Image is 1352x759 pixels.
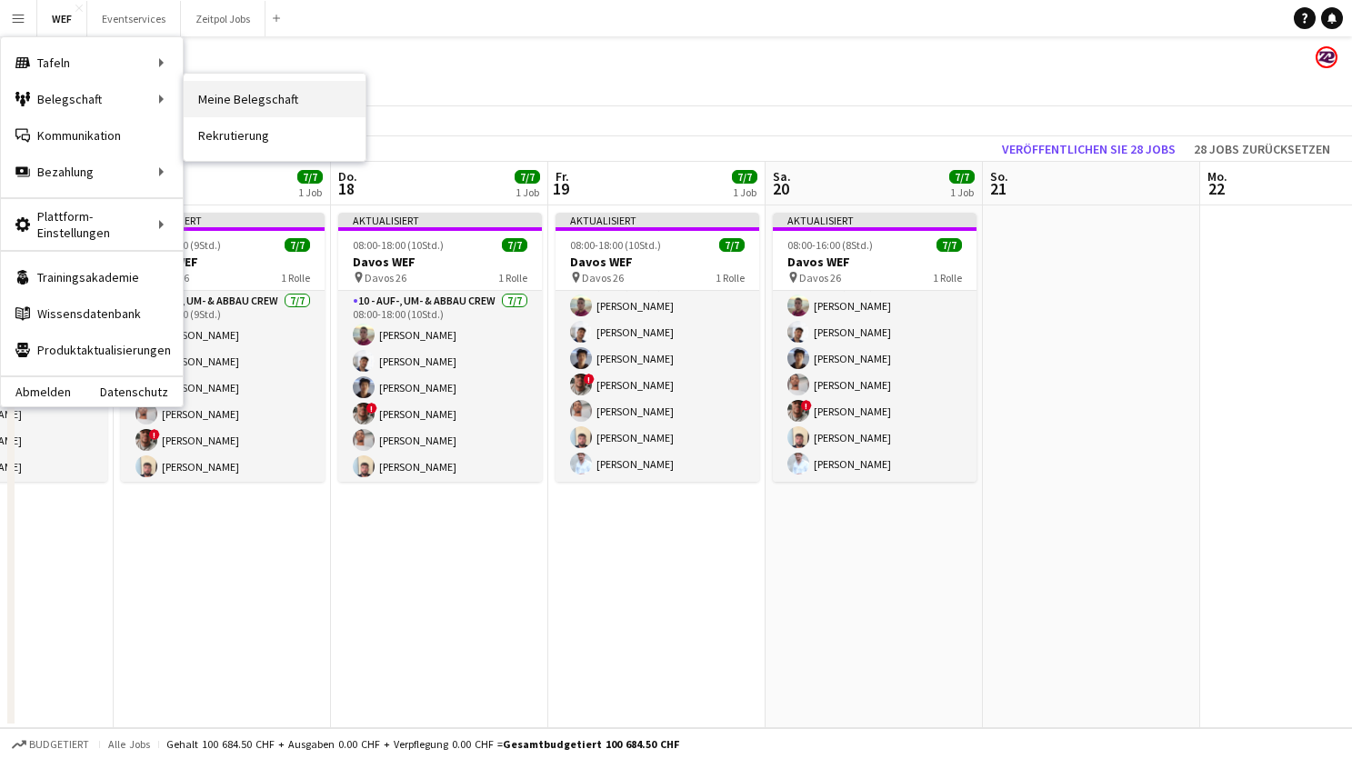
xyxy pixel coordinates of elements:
div: Aktualisiert [773,213,976,227]
h3: Davos WEF [121,254,325,270]
a: Meine Belegschaft [184,81,366,117]
a: Trainingsakademie [1,259,183,295]
div: Gehalt 100 684.50 CHF + Ausgaben 0.00 CHF + Verpflegung 0.00 CHF = [166,737,679,751]
span: So. [990,168,1008,185]
div: Bezahlung [1,154,183,190]
div: 1 Job [950,185,974,199]
span: 19 [553,178,569,199]
span: Davos 26 [582,271,624,285]
span: Sa. [773,168,791,185]
div: Aktualisiert [338,213,542,227]
div: Aktualisiert [556,213,759,227]
div: 1 Job [733,185,756,199]
app-job-card: Aktualisiert08:00-18:00 (10Std.)7/7Davos WEF Davos 261 Rolle10 - Auf-, Um- & Abbau Crew7/708:00-1... [338,213,542,482]
h3: Davos WEF [556,254,759,270]
span: Fr. [556,168,569,185]
span: 7/7 [297,170,323,184]
span: 7/7 [949,170,975,184]
span: Alle Jobs [107,737,151,751]
span: ! [149,429,160,440]
span: ! [801,400,812,411]
span: 22 [1205,178,1227,199]
span: 7/7 [515,170,540,184]
span: 1 Rolle [281,271,310,285]
span: 08:00-18:00 (10Std.) [353,238,444,252]
app-user-avatar: Team Zeitpol [1316,46,1337,68]
span: 7/7 [936,238,962,252]
span: 1 Rolle [498,271,527,285]
span: Davos 26 [365,271,406,285]
a: Kommunikation [1,117,183,154]
a: Abmelden [1,384,71,399]
span: 7/7 [719,238,745,252]
h3: Davos WEF [773,254,976,270]
app-job-card: Aktualisiert08:00-16:00 (8Std.)7/7Davos WEF Davos 261 Rolle10 - Auf-, Um- & Abbau Crew7/708:00-16... [773,213,976,482]
span: 21 [987,178,1008,199]
span: Do. [338,168,357,185]
span: 7/7 [285,238,310,252]
span: 08:00-18:00 (10Std.) [570,238,661,252]
a: Produktaktualisierungen [1,332,183,368]
span: Mo. [1207,168,1227,185]
app-job-card: Aktualisiert08:00-18:00 (10Std.)7/7Davos WEF Davos 261 Rolle10 - Auf-, Um- & Abbau Crew7/708:00-1... [556,213,759,482]
h3: Davos WEF [338,254,542,270]
span: 20 [770,178,791,199]
button: Budgetiert [9,734,92,754]
div: Belegschaft [1,81,183,117]
span: 18 [335,178,357,199]
span: Budgetiert [29,738,89,751]
button: Zeitpol Jobs [181,1,265,36]
div: Tafeln [1,45,183,81]
span: 7/7 [502,238,527,252]
button: Veröffentlichen Sie 28 Jobs [995,137,1183,161]
button: 28 Jobs zurücksetzen [1187,137,1337,161]
div: 1 Job [298,185,322,199]
span: Davos 26 [799,271,841,285]
div: 1 Job [516,185,539,199]
a: Wissensdatenbank [1,295,183,332]
app-card-role: 10 - Auf-, Um- & Abbau Crew7/708:00-17:00 (9Std.)[PERSON_NAME][PERSON_NAME][PERSON_NAME][PERSON_N... [121,291,325,511]
app-card-role: 10 - Auf-, Um- & Abbau Crew7/708:00-18:00 (10Std.)[PERSON_NAME][PERSON_NAME][PERSON_NAME]![PERSON... [556,262,759,482]
span: Gesamtbudgetiert 100 684.50 CHF [503,737,679,751]
a: Rekrutierung [184,117,366,154]
button: WEF [37,1,87,36]
app-card-role: 10 - Auf-, Um- & Abbau Crew7/708:00-16:00 (8Std.)[PERSON_NAME][PERSON_NAME][PERSON_NAME][PERSON_N... [773,262,976,482]
button: Eventservices [87,1,181,36]
app-job-card: Aktualisiert08:00-17:00 (9Std.)7/7Davos WEF Davos 261 Rolle10 - Auf-, Um- & Abbau Crew7/708:00-17... [121,213,325,482]
span: 1 Rolle [716,271,745,285]
span: 1 Rolle [933,271,962,285]
span: 08:00-16:00 (8Std.) [787,238,873,252]
div: Aktualisiert [121,213,325,227]
div: Plattform-Einstellungen [1,206,183,243]
a: Datenschutz [100,384,183,399]
span: ! [366,403,377,414]
span: ! [584,374,595,384]
app-card-role: 10 - Auf-, Um- & Abbau Crew7/708:00-18:00 (10Std.)[PERSON_NAME][PERSON_NAME][PERSON_NAME]![PERSON... [338,291,542,511]
span: 7/7 [732,170,757,184]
